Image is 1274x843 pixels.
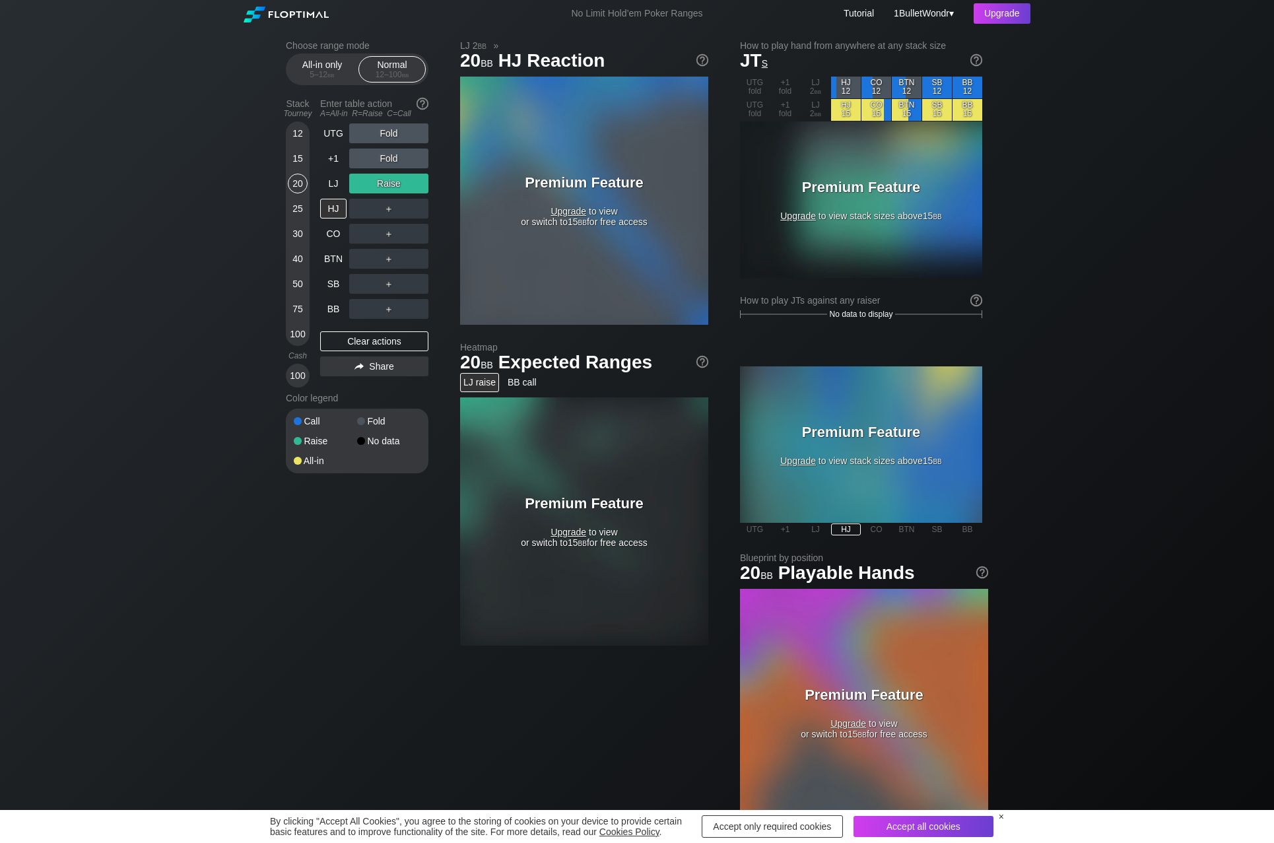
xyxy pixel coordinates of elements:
img: help.32db89a4.svg [415,96,430,111]
div: Accept all cookies [854,816,993,837]
div: BB [953,523,982,535]
div: to view stack sizes above 15 [779,424,944,466]
span: bb [481,55,493,69]
div: Enter table action [320,93,428,123]
div: to view stack sizes above 15 [779,179,944,221]
h3: Premium Feature [779,179,944,196]
div: to view or switch to 15 for free access [502,495,667,548]
div: Cash [281,351,315,360]
div: Tourney [281,109,315,118]
div: BTN 15 [892,99,922,121]
img: Floptimal logo [244,7,328,22]
span: Upgrade [551,527,586,537]
span: 20 [738,563,775,585]
div: to view or switch to 15 for free access [502,174,667,227]
span: bb [933,211,941,221]
div: ＋ [349,249,428,269]
span: » [486,40,506,51]
span: bb [858,729,867,739]
h3: Premium Feature [779,424,944,441]
span: bb [933,455,941,466]
h3: Premium Feature [502,495,667,512]
span: bb [578,537,587,548]
span: bb [760,567,773,582]
div: +1 [770,523,800,535]
div: LJ 2 [801,99,830,121]
div: +1 fold [770,99,800,121]
div: Upgrade [974,3,1030,24]
div: 20 [288,174,308,193]
span: bb [578,217,587,227]
span: bb [477,40,486,51]
img: share.864f2f62.svg [354,363,364,370]
img: help.32db89a4.svg [969,53,984,67]
div: +1 fold [770,77,800,98]
div: ＋ [349,274,428,294]
div: No Limit Hold’em Poker Ranges [551,8,722,22]
div: UTG fold [740,99,770,121]
span: bb [481,356,493,371]
div: LJ 2 [801,77,830,98]
span: 1BulletWondr [894,8,949,18]
div: SB 15 [922,99,952,121]
div: ＋ [349,199,428,219]
div: Accept only required cookies [702,815,843,838]
div: Fold [349,149,428,168]
img: help.32db89a4.svg [969,293,984,308]
img: help.32db89a4.svg [695,354,710,369]
div: BB 15 [953,99,982,121]
h3: Premium Feature [782,687,947,704]
img: help.32db89a4.svg [975,565,989,580]
div: 75 [288,299,308,319]
div: CO 15 [861,99,891,121]
span: LJ 2 [458,40,488,51]
div: Clear actions [320,331,428,351]
span: bb [327,70,335,79]
span: JT [740,50,768,71]
div: Normal [362,57,422,82]
span: Upgrade [830,718,866,729]
div: LJ raise [460,373,499,392]
h1: Expected Ranges [460,351,708,373]
div: All-in only [292,57,352,82]
div: LJ [801,523,830,535]
span: bb [815,109,822,118]
div: 40 [288,249,308,269]
span: s [762,55,768,69]
div: to view or switch to 15 for free access [782,687,947,739]
div: 12 – 100 [364,70,420,79]
div: HJ [831,523,861,535]
div: BB call [504,373,540,392]
span: bb [815,86,822,96]
div: Fold [357,417,420,426]
div: SB 12 [922,77,952,98]
div: +1 [320,149,347,168]
div: By clicking "Accept All Cookies", you agree to the storing of cookies on your device to provide c... [270,816,691,837]
div: No data [357,436,420,446]
div: 15 [288,149,308,168]
div: SB [922,523,952,535]
div: UTG [320,123,347,143]
div: ▾ [890,6,955,20]
div: 50 [288,274,308,294]
div: Fold [349,123,428,143]
div: × [999,811,1004,822]
h2: Choose range mode [286,40,428,51]
div: 100 [288,366,308,386]
img: help.32db89a4.svg [695,53,710,67]
div: HJ [320,199,347,219]
span: Upgrade [780,455,816,466]
div: SB [320,274,347,294]
div: BTN [892,523,922,535]
div: BB 12 [953,77,982,98]
div: LJ [320,174,347,193]
div: How to play JTs against any raiser [740,295,982,306]
div: ＋ [349,224,428,244]
span: Upgrade [551,206,586,217]
div: 5 – 12 [294,70,350,79]
div: HJ 12 [831,77,861,98]
div: UTG [740,523,770,535]
div: Share [320,356,428,376]
div: 25 [288,199,308,219]
div: BTN 12 [892,77,922,98]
